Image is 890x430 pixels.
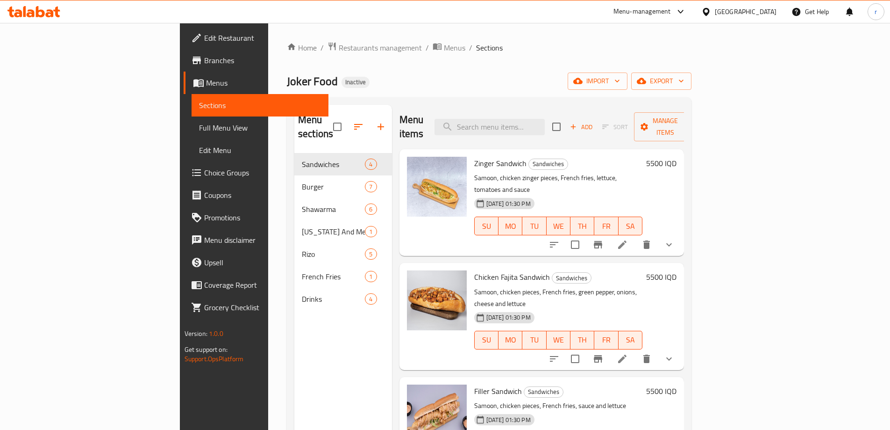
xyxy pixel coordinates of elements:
[587,348,609,370] button: Branch-specific-item
[594,217,618,235] button: FR
[287,42,691,54] nav: breadcrumb
[434,119,545,135] input: search
[302,159,365,170] span: Sandwiches
[444,42,465,53] span: Menus
[365,295,376,304] span: 4
[596,120,634,134] span: Select section first
[550,219,567,233] span: WE
[622,219,639,233] span: SA
[365,159,377,170] div: items
[204,55,321,66] span: Branches
[328,117,347,137] span: Select all sections
[526,333,542,347] span: TU
[184,206,328,229] a: Promotions
[339,42,422,53] span: Restaurants management
[302,248,365,260] span: Rizo
[302,204,365,215] span: Shawarma
[502,333,519,347] span: MO
[483,313,534,322] span: [DATE] 01:30 PM
[617,239,628,250] a: Edit menu item
[598,219,614,233] span: FR
[646,270,676,284] h6: 5500 IQD
[474,156,527,170] span: Zinger Sandwich
[635,348,658,370] button: delete
[547,331,570,350] button: WE
[342,77,370,88] div: Inactive
[184,161,328,184] a: Choice Groups
[469,42,472,53] li: /
[474,172,643,196] p: Samoon, chicken zinger pieces, French fries, lettuce, tomatoes and sauce
[574,219,591,233] span: TH
[543,233,565,256] button: sort-choices
[294,153,392,175] div: Sandwiches4
[474,400,643,412] p: Samoon, chicken pieces, French fries, sauce and lettuce
[185,343,228,356] span: Get support on:
[474,217,498,235] button: SU
[474,270,550,284] span: Chicken Fajita Sandwich
[365,205,376,214] span: 6
[522,217,546,235] button: TU
[570,331,594,350] button: TH
[474,331,498,350] button: SU
[569,122,594,132] span: Add
[433,42,465,54] a: Menus
[365,250,376,259] span: 5
[526,219,542,233] span: TU
[565,235,585,255] span: Select to update
[663,239,675,250] svg: Show Choices
[476,42,503,53] span: Sections
[478,333,495,347] span: SU
[294,288,392,310] div: Drinks4
[204,279,321,291] span: Coverage Report
[347,116,370,138] span: Sort sections
[634,112,697,141] button: Manage items
[184,27,328,49] a: Edit Restaurant
[365,271,377,282] div: items
[598,333,614,347] span: FR
[619,331,642,350] button: SA
[529,159,568,169] span: Sandwiches
[209,328,223,340] span: 1.0.0
[204,212,321,223] span: Promotions
[294,149,392,314] nav: Menu sections
[365,160,376,169] span: 4
[622,333,639,347] span: SA
[365,293,377,305] div: items
[184,229,328,251] a: Menu disclaimer
[294,198,392,220] div: Shawarma6
[483,415,534,424] span: [DATE] 01:30 PM
[199,122,321,133] span: Full Menu View
[547,117,566,137] span: Select section
[365,204,377,215] div: items
[294,243,392,265] div: Rizo5
[365,272,376,281] span: 1
[613,6,671,17] div: Menu-management
[646,385,676,398] h6: 5500 IQD
[474,384,522,398] span: Filler Sandwich
[426,42,429,53] li: /
[302,293,365,305] span: Drinks
[574,333,591,347] span: TH
[566,120,596,134] button: Add
[294,265,392,288] div: French Fries1
[185,353,244,365] a: Support.OpsPlatform
[575,75,620,87] span: import
[474,286,643,310] p: Samoon, chicken pieces, French fries, green pepper, onions, cheese and lettuce
[302,181,365,192] span: Burger
[631,73,691,90] button: export
[478,219,495,233] span: SU
[635,233,658,256] button: delete
[365,227,376,236] span: 1
[192,117,328,139] a: Full Menu View
[875,7,877,17] span: r
[407,157,467,217] img: Zinger Sandwich
[617,353,628,364] a: Edit menu item
[204,302,321,313] span: Grocery Checklist
[407,270,467,330] img: Chicken Fajita Sandwich
[399,113,424,141] h2: Menu items
[184,184,328,206] a: Coupons
[663,353,675,364] svg: Show Choices
[184,251,328,274] a: Upsell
